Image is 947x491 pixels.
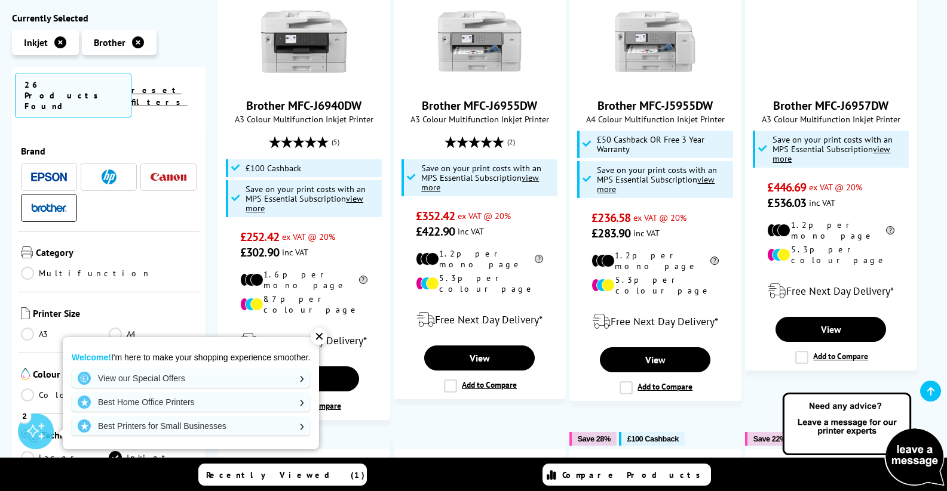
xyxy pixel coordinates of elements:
[633,227,660,239] span: inc VAT
[206,470,365,480] span: Recently Viewed (1)
[773,134,893,164] span: Save on your print costs with an MPS Essential Subscription
[21,368,30,380] img: Colour or Mono
[578,434,611,443] span: Save 28%
[151,169,186,184] a: Canon
[72,416,310,436] a: Best Printers for Small Businesses
[240,229,279,245] span: £252.42
[332,131,339,153] span: (5)
[597,135,730,154] span: £50 Cashback OR Free 3 Year Warranty
[33,368,197,382] span: Colour or Mono
[400,113,559,125] span: A3 Colour Multifunction Inkjet Printer
[424,345,535,370] a: View
[809,181,862,193] span: ex VAT @ 20%
[773,98,888,113] a: Brother MFC-J6957DW
[240,294,367,315] li: 8.7p per colour page
[507,131,515,153] span: (2)
[776,317,886,342] a: View
[72,393,310,412] a: Best Home Office Printers
[569,432,617,446] button: Save 28%
[18,409,31,422] div: 2
[773,143,890,164] u: view more
[416,208,455,224] span: £352.42
[562,470,707,480] span: Compare Products
[224,113,383,125] span: A3 Colour Multifunction Inkjet Printer
[400,303,559,336] div: modal_delivery
[94,36,125,48] span: Brother
[31,200,67,215] a: Brother
[597,98,713,113] a: Brother MFC-J5955DW
[21,267,151,280] a: Multifunction
[224,324,383,357] div: modal_delivery
[543,464,711,486] a: Compare Products
[786,76,876,88] a: Brother MFC-J6957DW
[21,307,30,319] img: Printer Size
[416,224,455,239] span: £422.90
[240,269,367,291] li: 1.6p per mono page
[246,193,363,214] u: view more
[576,113,735,125] span: A4 Colour Multifunction Inkjet Printer
[600,347,710,372] a: View
[627,434,679,443] span: £100 Cashback
[458,210,511,221] span: ex VAT @ 20%
[21,451,109,464] a: Laser
[753,434,786,443] span: Save 22%
[72,352,310,363] p: I'm here to make your shopping experience smoother.
[246,163,301,173] span: £100 Cashback
[311,328,327,345] div: ✕
[240,245,279,260] span: £302.90
[422,98,537,113] a: Brother MFC-J6955DW
[21,328,109,341] a: A3
[24,36,48,48] span: Inkjet
[15,73,131,118] span: 26 Products Found
[21,145,197,157] span: Brand
[620,381,692,394] label: Add to Compare
[767,220,894,241] li: 1.2p per mono page
[131,85,187,107] a: reset filters
[592,226,630,241] span: £283.90
[752,113,911,125] span: A3 Colour Multifunction Inkjet Printer
[72,353,111,362] strong: Welcome!
[780,391,947,489] img: Open Live Chat window
[597,164,717,194] span: Save on your print costs with an MPS Essential Subscription
[36,246,197,261] span: Category
[592,250,719,271] li: 1.2p per mono page
[435,76,525,88] a: Brother MFC-J6955DW
[21,246,33,258] img: Category
[592,210,630,226] span: £236.58
[31,203,67,212] img: Brother
[151,173,186,181] img: Canon
[109,451,197,464] a: Inkjet
[619,432,685,446] button: £100 Cashback
[809,197,835,208] span: inc VAT
[72,369,310,388] a: View our Special Offers
[12,12,206,24] div: Currently Selected
[767,195,806,211] span: £536.03
[592,274,719,296] li: 5.3p per colour page
[576,305,735,338] div: modal_delivery
[458,226,484,237] span: inc VAT
[767,180,806,195] span: £446.69
[795,351,868,364] label: Add to Compare
[31,172,67,181] img: Epson
[33,307,197,322] span: Printer Size
[31,169,67,184] a: Epson
[767,244,894,265] li: 5.3p per colour page
[752,274,911,308] div: modal_delivery
[282,231,335,242] span: ex VAT @ 20%
[21,388,109,402] a: Colour
[259,76,349,88] a: Brother MFC-J6940DW
[416,248,543,270] li: 1.2p per mono page
[597,174,715,194] u: view more
[745,432,792,446] button: Save 22%
[102,169,117,184] img: HP
[198,464,367,486] a: Recently Viewed (1)
[91,169,127,184] a: HP
[109,328,197,341] a: A4
[611,76,700,88] a: Brother MFC-J5955DW
[421,162,541,193] span: Save on your print costs with an MPS Essential Subscription
[246,98,361,113] a: Brother MFC-J6940DW
[246,183,366,214] span: Save on your print costs with an MPS Essential Subscription
[444,379,517,393] label: Add to Compare
[282,246,308,258] span: inc VAT
[633,212,687,223] span: ex VAT @ 20%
